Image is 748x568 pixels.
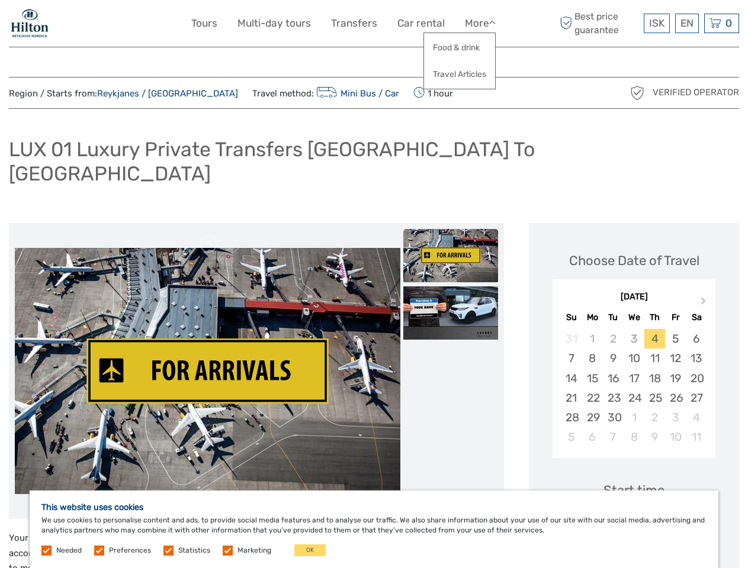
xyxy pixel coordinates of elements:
div: Choose Saturday, September 13th, 2025 [686,348,707,368]
div: Choose Thursday, September 25th, 2025 [644,388,665,408]
div: Start time [603,481,664,499]
a: Mini Bus / Car [314,88,399,99]
div: Choose Saturday, October 11th, 2025 [686,427,707,447]
div: Choose Saturday, September 27th, 2025 [686,388,707,408]
div: Choose Wednesday, October 1st, 2025 [624,408,644,427]
img: 16fb447c7d50440eaa484c9a0dbf045b_slider_thumbnail.jpeg [403,286,498,340]
div: Fr [665,309,686,325]
div: Choose Monday, September 29th, 2025 [582,408,603,427]
div: month 2025-09 [556,329,711,447]
a: Transfers [331,15,377,32]
div: Choose Monday, October 6th, 2025 [582,427,603,447]
div: Choose Date of Travel [569,251,699,270]
div: Su [561,309,582,325]
button: Next Month [695,294,714,313]
div: Choose Tuesday, September 30th, 2025 [603,408,624,427]
p: We're away right now. Please check back later! [17,21,134,30]
div: Choose Sunday, October 5th, 2025 [561,427,582,447]
div: Choose Tuesday, September 9th, 2025 [603,348,624,368]
label: Marketing [237,546,271,556]
div: Choose Friday, September 5th, 2025 [665,329,686,348]
a: Car rental [397,15,445,32]
label: Statistics [178,546,210,556]
span: Region / Starts from: [9,88,238,100]
div: Tu [603,309,624,325]
div: Choose Friday, October 3rd, 2025 [665,408,686,427]
div: We use cookies to personalise content and ads, to provide social media features and to analyse ou... [30,490,718,568]
label: Needed [56,546,82,556]
div: Choose Saturday, September 6th, 2025 [686,329,707,348]
div: Choose Thursday, October 9th, 2025 [644,427,665,447]
a: Reykjanes / [GEOGRAPHIC_DATA] [97,88,238,99]
div: Choose Tuesday, September 23rd, 2025 [603,388,624,408]
span: 0 [724,17,734,29]
span: Travel method: [252,85,399,101]
img: d17cabca94be4cdf9a944f0c6cf5d444_slider_thumbnail.jpg [403,229,498,282]
div: Choose Monday, September 8th, 2025 [582,348,603,368]
a: Travel Articles [424,63,495,86]
div: Choose Wednesday, September 17th, 2025 [624,369,644,388]
a: Food & drink [424,36,495,59]
h5: This website uses cookies [41,502,707,512]
div: [DATE] [553,291,715,304]
div: Choose Wednesday, September 10th, 2025 [624,348,644,368]
a: Multi-day tours [237,15,311,32]
div: Not available Wednesday, September 3rd, 2025 [624,329,644,348]
div: Choose Tuesday, September 16th, 2025 [603,369,624,388]
div: Mo [582,309,603,325]
div: Choose Wednesday, September 24th, 2025 [624,388,644,408]
div: Choose Wednesday, October 8th, 2025 [624,427,644,447]
div: Choose Thursday, September 18th, 2025 [644,369,665,388]
div: Th [644,309,665,325]
button: OK [294,544,326,556]
div: Not available Sunday, August 31st, 2025 [561,329,582,348]
div: Choose Sunday, September 21st, 2025 [561,388,582,408]
div: We [624,309,644,325]
div: Choose Thursday, September 4th, 2025 [644,329,665,348]
span: Best price guarantee [557,10,641,36]
div: Choose Friday, September 26th, 2025 [665,388,686,408]
img: d17cabca94be4cdf9a944f0c6cf5d444_main_slider.jpg [15,248,400,495]
div: Choose Friday, September 19th, 2025 [665,369,686,388]
div: Choose Monday, September 22nd, 2025 [582,388,603,408]
div: Choose Tuesday, October 7th, 2025 [603,427,624,447]
div: Choose Sunday, September 28th, 2025 [561,408,582,427]
label: Preferences [109,546,151,556]
span: Verified Operator [653,86,739,99]
div: Choose Saturday, September 20th, 2025 [686,369,707,388]
div: Choose Sunday, September 7th, 2025 [561,348,582,368]
div: Choose Thursday, October 2nd, 2025 [644,408,665,427]
div: Choose Friday, October 10th, 2025 [665,427,686,447]
img: verified_operator_grey_128.png [628,83,647,102]
span: ISK [649,17,664,29]
div: Choose Monday, September 15th, 2025 [582,369,603,388]
div: Choose Saturday, October 4th, 2025 [686,408,707,427]
span: 1 hour [413,85,453,101]
div: Not available Tuesday, September 2nd, 2025 [603,329,624,348]
div: Choose Thursday, September 11th, 2025 [644,348,665,368]
img: 1846-e7c6c28a-36f7-44b6-aaf6-bfd1581794f2_logo_small.jpg [9,9,50,38]
div: Choose Sunday, September 14th, 2025 [561,369,582,388]
div: Not available Monday, September 1st, 2025 [582,329,603,348]
a: More [465,15,496,32]
a: Tours [191,15,217,32]
h1: LUX 01 Luxury Private Transfers [GEOGRAPHIC_DATA] To [GEOGRAPHIC_DATA] [9,137,739,185]
div: Sa [686,309,707,325]
div: EN [675,14,699,33]
button: Open LiveChat chat widget [136,18,150,33]
div: Choose Friday, September 12th, 2025 [665,348,686,368]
